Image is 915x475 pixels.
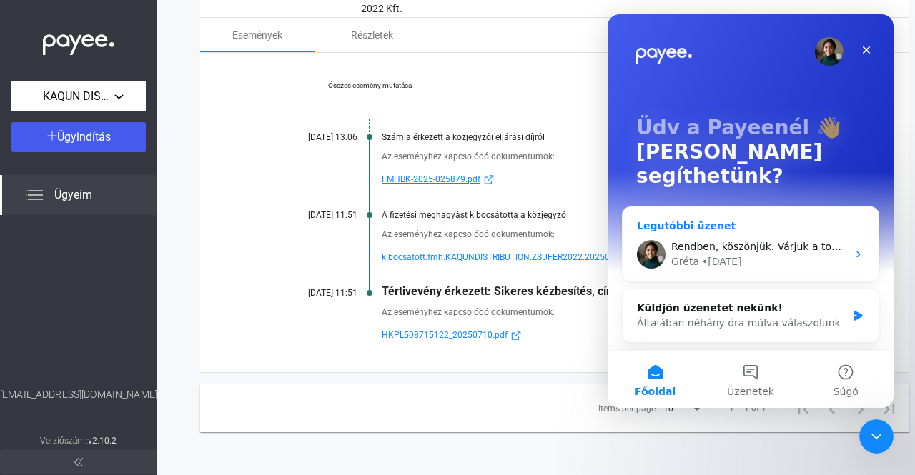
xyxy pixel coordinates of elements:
div: Számla érkezett a közjegyzői eljárási díjról [382,132,838,142]
div: Részletek [351,26,393,44]
span: KAQUN DISTRIBUTION Kft [43,88,114,105]
div: Items per page: [598,400,658,417]
div: 1 – 1 of 1 [729,399,766,416]
div: Küldjön üzenetet nekünk! [29,286,239,301]
div: Az eseményhez kapcsolódó dokumentumok: [382,227,838,241]
button: Previous page [818,394,846,422]
button: Üzenetek [95,336,190,394]
img: external-link-blue [508,330,525,341]
mat-select: Items per page: [663,399,703,416]
button: First page [789,394,818,422]
div: Általában néhány óra múlva válaszolunk [29,301,239,316]
div: A fizetési meghagyást kibocsátotta a közjegyző [382,210,838,220]
div: • [DATE] [94,240,134,255]
button: Last page [875,394,904,422]
a: kibocsatott.fmh.KAQUNDISTRIBUTION.ZSUFER2022.20250704.pdfexternal-link-blue [382,249,838,266]
div: Gréta [64,240,91,255]
a: HKPL508715122_20250710.pdfexternal-link-blue [382,326,838,344]
span: FMHBK-2025-025879.pdf [382,171,480,188]
div: [DATE] 13:06 [272,132,357,142]
div: Az eseményhez kapcsolódó dokumentumok: [382,149,838,164]
strong: v2.10.2 [88,436,117,446]
span: Ügyindítás [57,130,111,144]
div: Küldjön üzenetet nekünk!Általában néhány óra múlva válaszolunk [14,274,272,329]
a: Összes esemény mutatása [272,81,468,90]
img: plus-white.svg [47,131,57,141]
div: [DATE] 11:51 [272,210,357,220]
span: 10 [663,404,673,414]
a: FMHBK-2025-025879.pdfexternal-link-blue [382,171,838,188]
button: Súgó [191,336,286,394]
span: Főoldal [27,372,68,382]
iframe: Intercom live chat [859,419,894,454]
span: Súgó [226,372,251,382]
div: [DATE] 11:51 [272,288,357,298]
button: Ügyindítás [11,122,146,152]
div: Bezárás [246,23,272,49]
img: external-link-blue [480,174,498,185]
iframe: Intercom live chat [608,14,894,408]
img: white-payee-white-dot.svg [43,26,114,56]
img: arrow-double-left-grey.svg [74,458,83,466]
div: Események [232,26,282,44]
span: Ügyeim [54,186,92,204]
div: Az eseményhez kapcsolódó dokumentumok: [382,305,838,319]
button: KAQUN DISTRIBUTION Kft [11,81,146,111]
button: Next page [846,394,875,422]
span: Rendben, köszönjük. Várjuk a további tájékoztatást. [64,226,322,238]
div: Tértivevény érkezett: Sikeres kézbesítés, címzett átvette [382,284,838,298]
img: list.svg [26,186,43,204]
span: Üzenetek [119,372,167,382]
span: HKPL508715122_20250710.pdf [382,326,508,344]
span: kibocsatott.fmh.KAQUNDISTRIBUTION.ZSUFER2022.20250704.pdf [382,249,640,266]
